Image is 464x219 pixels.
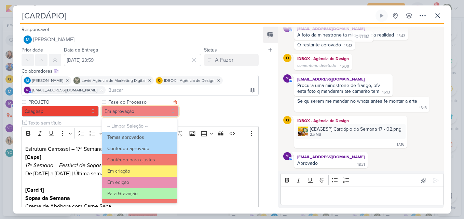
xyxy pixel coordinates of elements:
div: O restante aprovado [297,42,341,48]
button: Em edição [102,177,177,188]
div: 16:13 [419,105,427,111]
p: Creme de Abóbora com Carne Seca [25,202,255,210]
div: IDBOX - Agência de Design [296,117,406,124]
div: [EMAIL_ADDRESS][DOMAIN_NAME] [296,76,391,83]
img: IDBOX - Agência de Design [283,116,291,124]
div: Se quiserem me mandar no whats antes fe montar a arte [297,98,417,104]
div: Editor toolbar [22,127,259,140]
div: A Fazer [215,56,233,64]
button: Para Gravação [102,188,177,199]
div: esta foto q mandaram ate camarão tem [297,88,379,94]
p: m [26,89,29,92]
label: Responsável [22,27,49,32]
div: Procura uma minestrone de frango, pfv [297,83,390,88]
span: [PERSON_NAME] [32,77,63,84]
div: 16:13 [382,90,390,95]
button: Temas aprovados [102,132,177,143]
p: m [286,26,289,30]
div: Editor toolbar [281,174,444,187]
img: Leviê Agência de Marketing Digital [73,77,80,84]
div: [EMAIL_ADDRESS][DOMAIN_NAME] [296,25,407,32]
div: 18:31 [357,162,365,167]
label: Prioridade [22,47,43,53]
span: [PERSON_NAME] [33,35,74,44]
img: IDBOX - Agência de Design [156,77,163,84]
img: MARIANA MIRANDA [24,77,31,84]
input: Texto sem título [27,119,259,127]
strong: [Card 1] [25,187,44,193]
div: 15:43 [397,33,405,39]
button: Em aprovação [101,106,179,117]
input: Kard Sem Título [20,10,374,22]
button: A Fazer [204,54,259,66]
span: [EMAIL_ADDRESS][DOMAIN_NAME] [32,87,97,93]
button: Em criação [102,165,177,177]
img: IDBOX - Agência de Design [283,54,291,62]
img: MARIANA MIRANDA [24,35,32,44]
span: Leviê Agência de Marketing Digital [82,77,146,84]
div: mlegnaioli@gmail.com [24,87,31,93]
div: mlegnaioli@gmail.com [283,74,291,83]
p: m [286,155,289,158]
div: Editor editing area: main [281,187,444,205]
p: De [DATE] a [DATE] | Última semana do festival [25,153,255,178]
div: IDBOX - Agência de Design [296,55,351,62]
strong: Sopas da Semana [25,195,70,202]
div: mlegnaioli@gmail.com [283,24,291,32]
button: Contéudo para ajustes [102,154,177,165]
p: m [286,77,289,81]
label: Status [204,47,217,53]
button: -- Limpar Seleção -- [102,120,177,132]
i: 17ª Semana – Festival de Sopas Ceagesp [25,162,124,169]
label: Data de Entrega [64,47,98,53]
h3: Estrutura Carrossel – 17ª Semana (27/08 a 31/08) [25,145,255,153]
button: [PERSON_NAME] [22,33,259,46]
label: Fase do Processo [108,99,171,106]
button: Conteúdo aprovado [102,143,177,154]
div: 2.5 MB [310,132,401,137]
span: IDBOX - Agência de Design [164,77,215,84]
div: [CEAGESP] Cardápio da Semana 17 - 02.png [310,126,401,133]
div: A foto da minestrone ta mto longe da realidad [297,32,394,38]
div: 16:00 [340,64,349,69]
div: Ligar relógio [379,13,384,18]
button: Aguardando cliente [102,199,177,210]
span: comentário deletado [297,63,336,68]
strong: [Capa] [25,154,41,161]
div: mlegnaioli@gmail.com [283,152,291,160]
div: Aprovado [297,160,318,166]
input: Select a date [64,54,201,66]
img: 9pYgScSaYq3XxIbYysOek7bkLCOYQXz8flsc1P4y.png [298,127,308,136]
button: Ceagesp [22,106,99,117]
div: Colaboradores [22,68,259,75]
div: [CEAGESP] Cardápio da Semana 17 - 02.png [296,124,406,139]
div: [EMAIL_ADDRESS][DOMAIN_NAME] [296,154,366,160]
div: 15:43 [344,43,352,49]
div: 17:16 [397,142,404,147]
label: PROJETO [28,99,99,106]
input: Buscar [107,86,257,94]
